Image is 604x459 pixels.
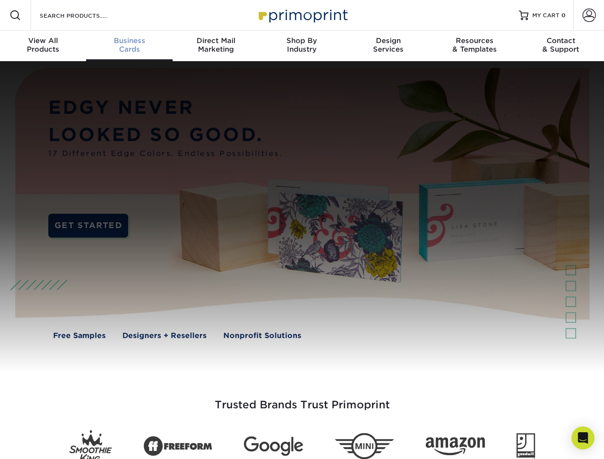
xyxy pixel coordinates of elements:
a: Resources& Templates [431,31,517,61]
span: MY CART [532,11,560,20]
img: Goodwill [516,433,535,459]
div: Cards [86,36,172,54]
a: Direct MailMarketing [173,31,259,61]
span: Direct Mail [173,36,259,45]
div: Open Intercom Messenger [571,426,594,449]
a: BusinessCards [86,31,172,61]
span: Design [345,36,431,45]
input: SEARCH PRODUCTS..... [39,10,132,21]
div: & Templates [431,36,517,54]
h3: Trusted Brands Trust Primoprint [22,376,582,423]
img: Amazon [426,437,485,456]
img: Primoprint [254,5,350,25]
span: Shop By [259,36,345,45]
img: Google [244,437,303,456]
a: DesignServices [345,31,431,61]
div: Marketing [173,36,259,54]
a: Shop ByIndustry [259,31,345,61]
span: 0 [561,12,566,19]
div: Industry [259,36,345,54]
span: Resources [431,36,517,45]
div: Services [345,36,431,54]
span: Business [86,36,172,45]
